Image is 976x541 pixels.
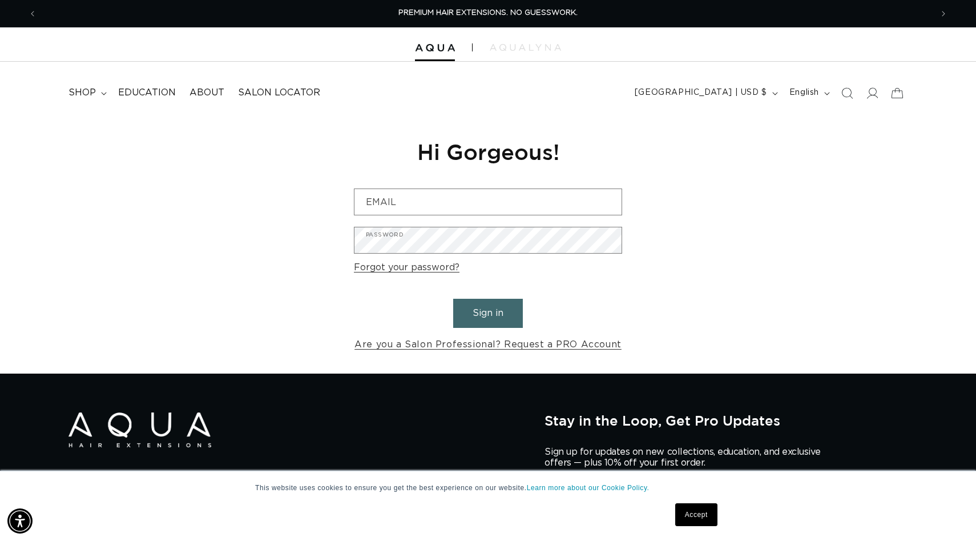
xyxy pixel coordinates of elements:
input: Email [354,189,622,215]
img: Aqua Hair Extensions [68,412,211,447]
span: About [189,87,224,99]
a: Salon Locator [231,80,327,106]
button: Next announcement [931,3,956,25]
summary: Search [834,81,860,106]
button: Previous announcement [20,3,45,25]
span: Salon Locator [238,87,320,99]
span: shop [68,87,96,99]
div: Accessibility Menu [7,508,33,534]
img: aqualyna.com [490,44,561,51]
a: Accept [675,503,717,526]
img: Aqua Hair Extensions [415,44,455,52]
a: About [183,80,231,106]
span: English [789,87,819,99]
a: Are you a Salon Professional? Request a PRO Account [354,336,622,353]
button: Sign in [453,299,523,328]
p: This website uses cookies to ensure you get the best experience on our website. [255,483,721,493]
span: PREMIUM HAIR EXTENSIONS. NO GUESSWORK. [398,9,578,17]
h1: Hi Gorgeous! [354,138,622,166]
h2: Stay in the Loop, Get Pro Updates [545,412,908,428]
summary: shop [62,80,111,106]
span: Education [118,87,176,99]
a: Forgot your password? [354,259,459,276]
button: English [783,82,834,104]
p: Sign up for updates on new collections, education, and exclusive offers — plus 10% off your first... [545,447,830,468]
a: Education [111,80,183,106]
a: Learn more about our Cookie Policy. [527,484,650,492]
span: [GEOGRAPHIC_DATA] | USD $ [635,87,767,99]
button: [GEOGRAPHIC_DATA] | USD $ [628,82,783,104]
iframe: Chat Widget [821,418,976,541]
